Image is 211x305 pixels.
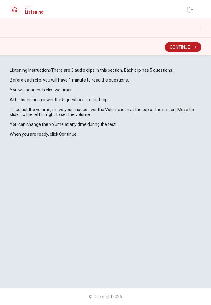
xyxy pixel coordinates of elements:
span: There are 3 audio clips in this section. Each clip has 5 questions. Before each clip, you will ha... [10,68,196,137]
span: EPT [25,5,44,10]
h1: Listening [25,10,44,14]
span: Listening Instructions [10,68,51,73]
span: © Copyright 2025 [89,294,122,299]
button: Continue [165,42,201,52]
